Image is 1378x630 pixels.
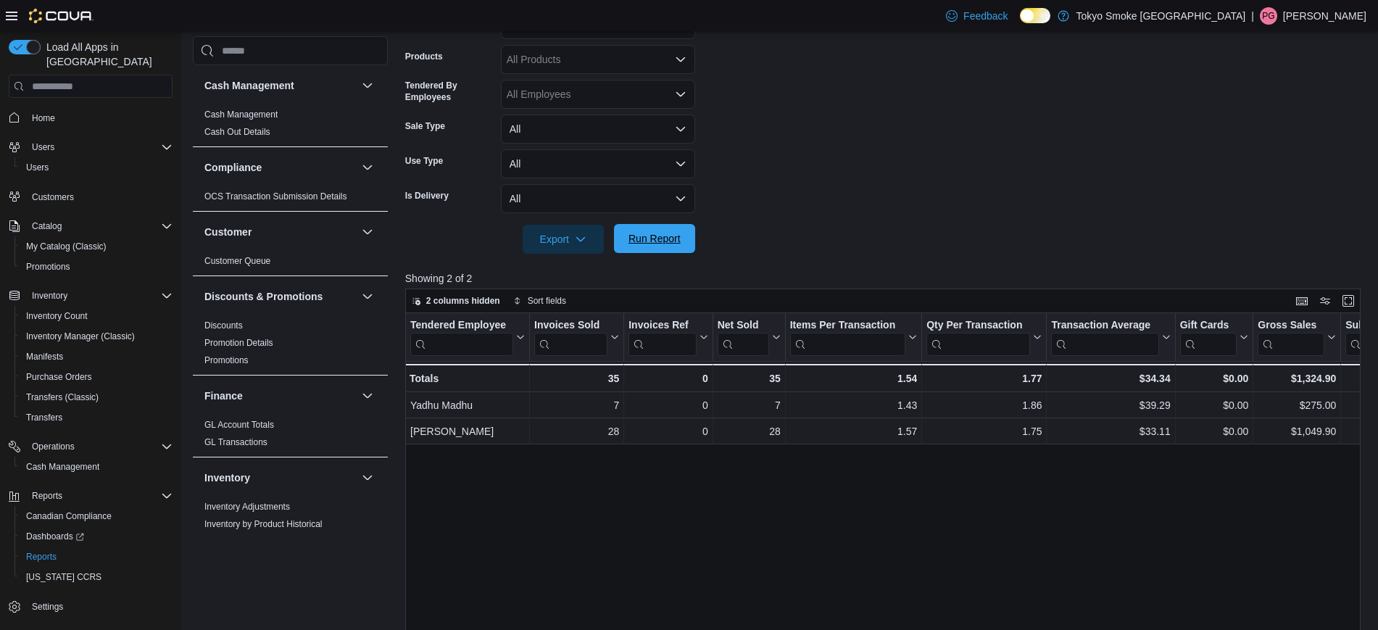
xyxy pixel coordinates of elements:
[26,188,173,206] span: Customers
[20,507,173,525] span: Canadian Compliance
[20,368,173,386] span: Purchase Orders
[531,225,595,254] span: Export
[26,551,57,563] span: Reports
[20,159,173,176] span: Users
[1340,292,1357,310] button: Enter fullscreen
[789,319,905,356] div: Items Per Transaction
[426,295,500,307] span: 2 columns hidden
[204,420,274,430] a: GL Account Totals
[204,256,270,266] a: Customer Queue
[1258,319,1324,333] div: Gross Sales
[26,487,173,505] span: Reports
[359,288,376,305] button: Discounts & Promotions
[1179,370,1248,387] div: $0.00
[204,471,356,485] button: Inventory
[204,126,270,138] span: Cash Out Details
[20,389,104,406] a: Transfers (Classic)
[1051,319,1158,356] div: Transaction Average
[405,51,443,62] label: Products
[32,141,54,153] span: Users
[789,370,917,387] div: 1.54
[20,528,173,545] span: Dashboards
[628,370,707,387] div: 0
[1179,319,1237,333] div: Gift Cards
[789,319,917,356] button: Items Per Transaction
[204,78,356,93] button: Cash Management
[359,159,376,176] button: Compliance
[1051,319,1170,356] button: Transaction Average
[410,319,513,333] div: Tendered Employee
[26,438,80,455] button: Operations
[204,320,243,331] span: Discounts
[32,220,62,232] span: Catalog
[14,347,178,367] button: Manifests
[204,338,273,348] a: Promotion Details
[20,348,173,365] span: Manifests
[26,217,173,235] span: Catalog
[26,371,92,383] span: Purchase Orders
[32,490,62,502] span: Reports
[1179,319,1248,356] button: Gift Cards
[14,506,178,526] button: Canadian Compliance
[963,9,1008,23] span: Feedback
[26,162,49,173] span: Users
[1260,7,1277,25] div: Pooja Gulati
[675,88,686,100] button: Open list of options
[26,391,99,403] span: Transfers (Classic)
[20,328,141,345] a: Inventory Manager (Classic)
[32,290,67,302] span: Inventory
[20,389,173,406] span: Transfers (Classic)
[534,370,619,387] div: 35
[20,258,76,275] a: Promotions
[26,351,63,362] span: Manifests
[204,437,267,447] a: GL Transactions
[204,160,356,175] button: Compliance
[204,289,323,304] h3: Discounts & Promotions
[717,319,768,333] div: Net Sold
[20,238,112,255] a: My Catalog (Classic)
[940,1,1013,30] a: Feedback
[501,149,695,178] button: All
[534,423,619,441] div: 28
[204,436,267,448] span: GL Transactions
[204,191,347,202] span: OCS Transaction Submission Details
[193,188,388,211] div: Compliance
[204,389,356,403] button: Finance
[1251,7,1254,25] p: |
[406,292,506,310] button: 2 columns hidden
[204,109,278,120] a: Cash Management
[14,567,178,587] button: [US_STATE] CCRS
[1258,319,1336,356] button: Gross Sales
[32,601,63,613] span: Settings
[410,319,513,356] div: Tendered Employee
[1179,397,1248,415] div: $0.00
[14,407,178,428] button: Transfers
[790,423,918,441] div: 1.57
[29,9,94,23] img: Cova
[204,255,270,267] span: Customer Queue
[204,519,323,529] a: Inventory by Product Historical
[204,502,290,512] a: Inventory Adjustments
[501,184,695,213] button: All
[628,319,696,333] div: Invoices Ref
[3,186,178,207] button: Customers
[20,507,117,525] a: Canadian Compliance
[204,419,274,431] span: GL Account Totals
[405,155,443,167] label: Use Type
[359,77,376,94] button: Cash Management
[926,397,1042,415] div: 1.86
[3,107,178,128] button: Home
[1051,423,1170,441] div: $33.11
[628,423,707,441] div: 0
[1179,319,1237,356] div: Gift Card Sales
[1179,423,1248,441] div: $0.00
[26,571,101,583] span: [US_STATE] CCRS
[926,423,1042,441] div: 1.75
[26,287,73,304] button: Inventory
[718,423,781,441] div: 28
[1258,423,1336,441] div: $1,049.90
[20,368,98,386] a: Purchase Orders
[410,319,525,356] button: Tendered Employee
[926,319,1042,356] button: Qty Per Transaction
